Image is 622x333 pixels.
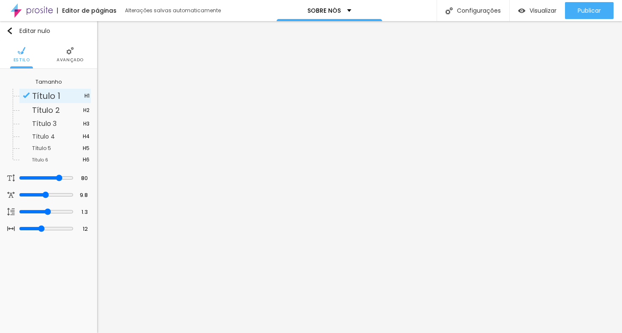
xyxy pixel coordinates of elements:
[530,6,557,15] font: Visualizar
[84,92,90,99] font: H1
[6,27,13,34] img: Ícone
[32,119,57,128] font: Título 3
[32,105,60,115] font: Título 2
[14,57,30,63] font: Estilo
[35,78,62,85] font: Tamanho
[7,174,15,182] img: Ícone
[66,47,74,55] img: Ícone
[32,132,55,141] font: Título 4
[62,6,117,15] font: Editor de páginas
[7,191,15,199] img: Ícone
[518,7,525,14] img: view-1.svg
[125,7,221,14] font: Alterações salvas automaticamente
[83,145,90,152] font: H5
[510,2,565,19] button: Visualizar
[578,6,601,15] font: Publicar
[57,57,84,63] font: Avançado
[565,2,614,19] button: Publicar
[83,106,90,114] font: H2
[32,145,51,152] font: Título 5
[445,7,453,14] img: Ícone
[32,90,60,102] font: Título 1
[18,47,25,55] img: Ícone
[19,27,50,35] font: Editar nulo
[97,21,622,333] iframe: Editor
[83,156,90,163] font: H6
[32,157,48,163] font: Título 6
[7,208,15,216] img: Ícone
[23,92,30,99] img: Ícone
[7,225,15,232] img: Ícone
[457,6,501,15] font: Configurações
[83,120,90,127] font: H3
[83,133,90,140] font: H4
[307,6,341,15] font: SOBRE NÓS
